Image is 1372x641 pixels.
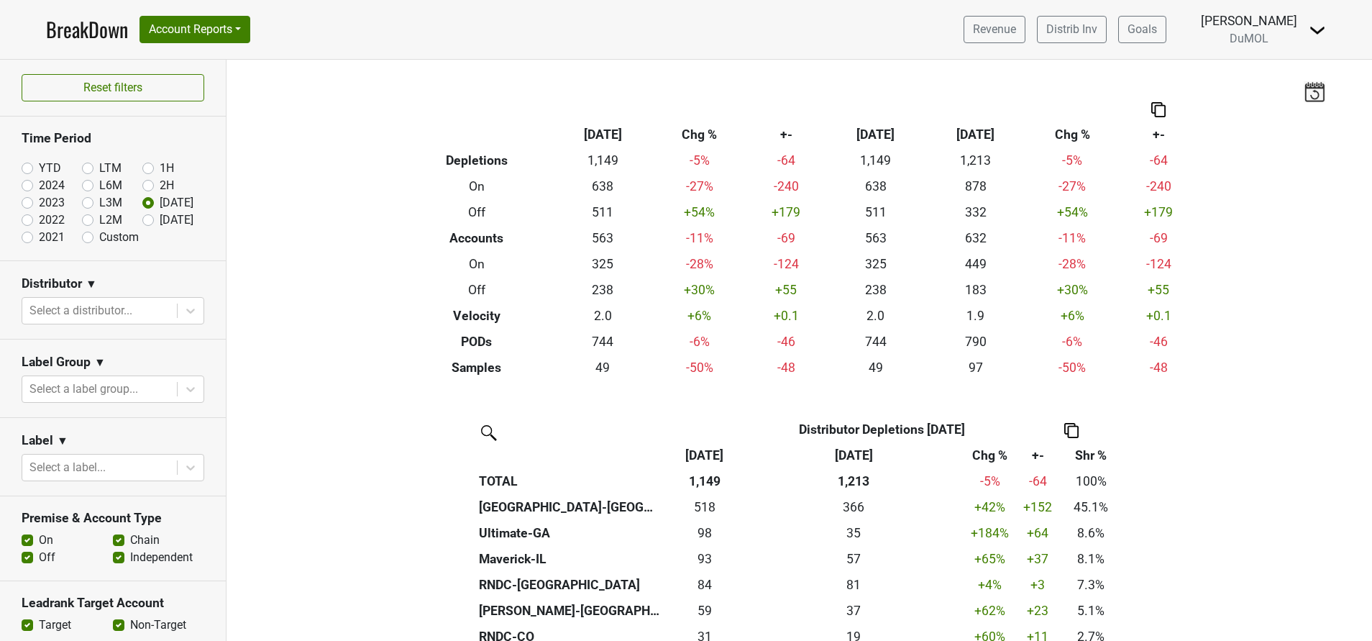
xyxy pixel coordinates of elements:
h3: Time Period [22,131,204,146]
td: 8.1% [1057,546,1125,572]
td: +0.1 [1119,303,1198,329]
td: -27 % [653,173,746,199]
td: +6 % [653,303,746,329]
th: 81.000 [746,572,961,598]
th: Chg %: activate to sort column ascending [961,442,1018,468]
img: Dropdown Menu [1309,22,1326,39]
a: Distrib Inv [1037,16,1107,43]
td: +30 % [653,277,746,303]
td: 325 [826,251,925,277]
td: -11 % [653,225,746,251]
td: -124 [1119,251,1198,277]
span: ▼ [94,354,106,371]
td: 183 [925,277,1025,303]
td: 238 [826,277,925,303]
span: DuMOL [1230,32,1268,45]
td: -6 % [1025,329,1119,355]
td: 878 [925,173,1025,199]
div: +23 [1022,601,1053,620]
td: 511 [826,199,925,225]
span: -64 [1029,474,1047,488]
td: 1.9 [925,303,1025,329]
td: -69 [1119,225,1198,251]
h3: Premise & Account Type [22,511,204,526]
td: 49 [826,355,925,381]
h3: Label [22,433,53,448]
th: Accounts [401,225,553,251]
td: -50 % [653,355,746,381]
td: +54 % [1025,199,1119,225]
td: 8.6% [1057,520,1125,546]
td: -69 [746,225,826,251]
td: 2.0 [553,303,653,329]
td: 5.1% [1057,598,1125,624]
div: 57 [749,550,959,568]
div: 93 [667,550,743,568]
div: 35 [749,524,959,542]
td: 563 [826,225,925,251]
th: Samples [401,355,553,381]
a: BreakDown [46,14,128,45]
th: Maverick-IL [476,546,664,572]
th: Off [401,199,553,225]
div: 98 [667,524,743,542]
td: +62 % [961,598,1018,624]
td: 511 [553,199,653,225]
label: [DATE] [160,194,193,212]
div: 518 [667,498,743,517]
td: 59.17 [664,598,746,624]
label: On [39,532,53,549]
td: 1,149 [826,147,925,173]
td: +4 % [961,572,1018,598]
td: -28 % [1025,251,1119,277]
label: L2M [99,212,122,229]
td: 1,149 [553,147,653,173]
th: 366.000 [746,494,961,520]
h3: Label Group [22,355,91,370]
td: 563 [553,225,653,251]
div: 59 [667,601,743,620]
label: Non-Target [130,617,186,634]
th: [DATE] [553,122,653,147]
label: 2H [160,177,174,194]
div: 37 [749,601,959,620]
th: Sep '24: activate to sort column ascending [746,442,961,468]
td: 7.3% [1057,572,1125,598]
th: 34.680 [746,520,961,546]
td: -240 [746,173,826,199]
td: 632 [925,225,1025,251]
td: -6 % [653,329,746,355]
th: 36.530 [746,598,961,624]
th: Off [401,277,553,303]
th: &nbsp;: activate to sort column ascending [476,442,664,468]
th: +-: activate to sort column ascending [1018,442,1057,468]
th: [DATE] [826,122,925,147]
label: Independent [130,549,193,566]
td: 790 [925,329,1025,355]
div: +3 [1022,576,1053,594]
td: +55 [746,277,826,303]
label: 2024 [39,177,65,194]
td: 84.168 [664,572,746,598]
th: 1,213 [746,468,961,494]
td: +6 % [1025,303,1119,329]
td: -28 % [653,251,746,277]
label: L3M [99,194,122,212]
h3: Leadrank Target Account [22,596,204,611]
td: -11 % [1025,225,1119,251]
a: Goals [1118,16,1166,43]
td: 100% [1057,468,1125,494]
td: 638 [826,173,925,199]
div: 81 [749,576,959,594]
th: [GEOGRAPHIC_DATA]-[GEOGRAPHIC_DATA] [476,494,664,520]
td: +179 [746,199,826,225]
td: -5 % [1025,147,1119,173]
td: -64 [746,147,826,173]
label: Chain [130,532,160,549]
label: LTM [99,160,122,177]
h3: Distributor [22,276,82,291]
td: 2.0 [826,303,925,329]
label: 2021 [39,229,65,246]
td: 332 [925,199,1025,225]
th: 1,149 [664,468,746,494]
